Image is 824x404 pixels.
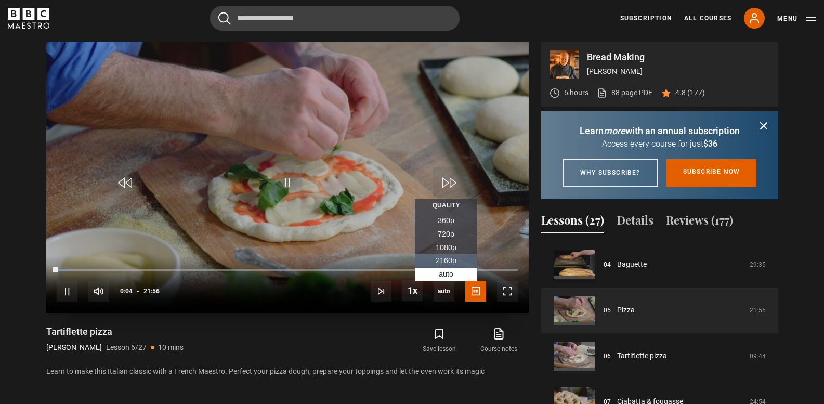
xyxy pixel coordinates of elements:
h1: Tartiflette pizza [46,325,184,338]
a: Subscribe now [666,159,757,187]
p: Learn with an annual subscription [554,124,766,138]
div: Current quality: 1080p [434,281,454,302]
span: $36 [703,139,717,149]
button: Playback Rate [402,280,423,301]
a: Tartiflette pizza [617,350,667,361]
input: Search [210,6,460,31]
button: Save lesson [410,325,469,356]
button: Fullscreen [497,281,518,302]
a: Subscription [620,14,672,23]
button: Mute [88,281,109,302]
p: 4.8 (177) [675,87,705,98]
button: Submit the search query [218,12,231,25]
span: 1080p [436,243,456,252]
p: Bread Making [587,53,770,62]
a: All Courses [684,14,731,23]
span: - [137,288,139,295]
p: Access every course for just [554,138,766,150]
a: Course notes [469,325,528,356]
p: Lesson 6/27 [106,342,147,353]
div: Progress Bar [57,269,517,271]
button: Reviews (177) [666,212,733,233]
span: auto [434,281,454,302]
li: Quality [415,199,477,212]
p: 6 hours [564,87,588,98]
svg: BBC Maestro [8,8,49,29]
p: [PERSON_NAME] [587,66,770,77]
span: 21:56 [143,282,160,301]
a: Why subscribe? [563,159,658,187]
i: more [604,125,625,136]
button: Toggle navigation [777,14,816,24]
p: 10 mins [158,342,184,353]
p: Learn to make this Italian classic with a French Maestro. Perfect your pizza dough, prepare your ... [46,366,529,377]
a: Pizza [617,305,635,316]
p: [PERSON_NAME] [46,342,102,353]
a: 88 page PDF [597,87,652,98]
button: Next Lesson [371,281,391,302]
video-js: Video Player [46,42,529,313]
span: 720p [438,230,454,238]
button: Details [617,212,653,233]
button: Lessons (27) [541,212,604,233]
a: Baguette [617,259,647,270]
span: Auto [439,270,453,278]
span: 360p [438,216,454,225]
button: Captions [465,281,486,302]
span: 0:04 [120,282,133,301]
span: 2160p [436,256,456,265]
button: Pause [57,281,77,302]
